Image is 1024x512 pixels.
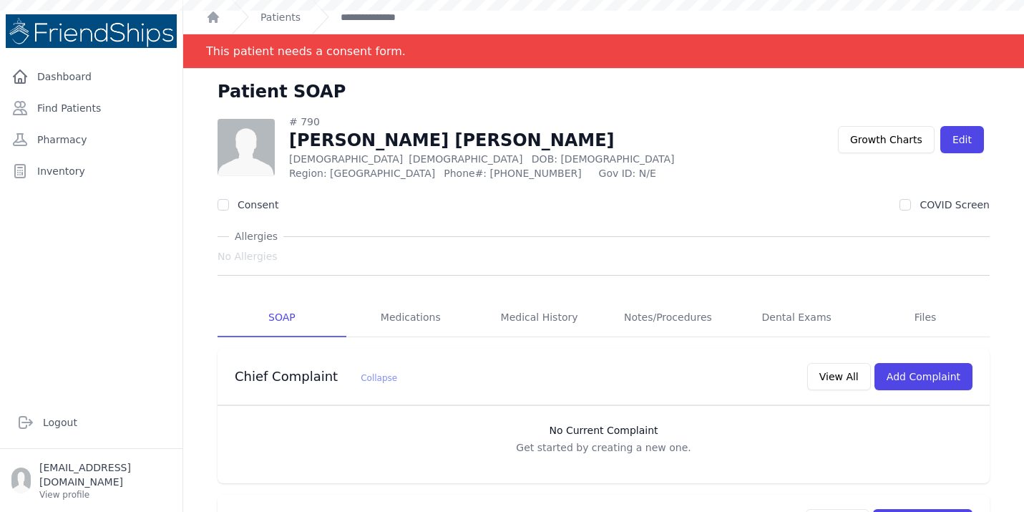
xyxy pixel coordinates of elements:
[940,126,984,153] a: Edit
[603,299,732,337] a: Notes/Procedures
[232,423,975,438] h3: No Current Complaint
[807,363,871,390] button: View All
[861,299,990,337] a: Files
[289,152,754,166] p: [DEMOGRAPHIC_DATA]
[732,299,861,337] a: Dental Exams
[183,34,1024,69] div: Notification
[361,373,397,383] span: Collapse
[218,80,346,103] h1: Patient SOAP
[6,14,177,48] img: Medical Missions EMR
[289,166,435,180] span: Region: [GEOGRAPHIC_DATA]
[289,129,754,152] h1: [PERSON_NAME] [PERSON_NAME]
[838,126,935,153] a: Growth Charts
[206,34,406,68] div: This patient needs a consent form.
[238,199,278,211] label: Consent
[6,125,177,154] a: Pharmacy
[218,249,278,264] span: No Allergies
[532,153,675,165] span: DOB: [DEMOGRAPHIC_DATA]
[6,94,177,122] a: Find Patients
[260,10,301,24] a: Patients
[920,199,990,211] label: COVID Screen
[346,299,475,337] a: Medications
[444,166,590,180] span: Phone#: [PHONE_NUMBER]
[232,440,975,455] p: Get started by creating a new one.
[475,299,604,337] a: Medical History
[6,62,177,91] a: Dashboard
[599,166,754,180] span: Gov ID: N/E
[6,157,177,185] a: Inventory
[409,153,522,165] span: [DEMOGRAPHIC_DATA]
[39,489,171,501] p: View profile
[874,363,972,390] button: Add Complaint
[229,229,283,243] span: Allergies
[11,408,171,437] a: Logout
[289,115,754,129] div: # 790
[235,368,397,385] h3: Chief Complaint
[39,460,171,489] p: [EMAIL_ADDRESS][DOMAIN_NAME]
[11,460,171,501] a: [EMAIL_ADDRESS][DOMAIN_NAME] View profile
[218,119,275,176] img: person-242608b1a05df3501eefc295dc1bc67a.jpg
[218,299,346,337] a: SOAP
[218,299,990,337] nav: Tabs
